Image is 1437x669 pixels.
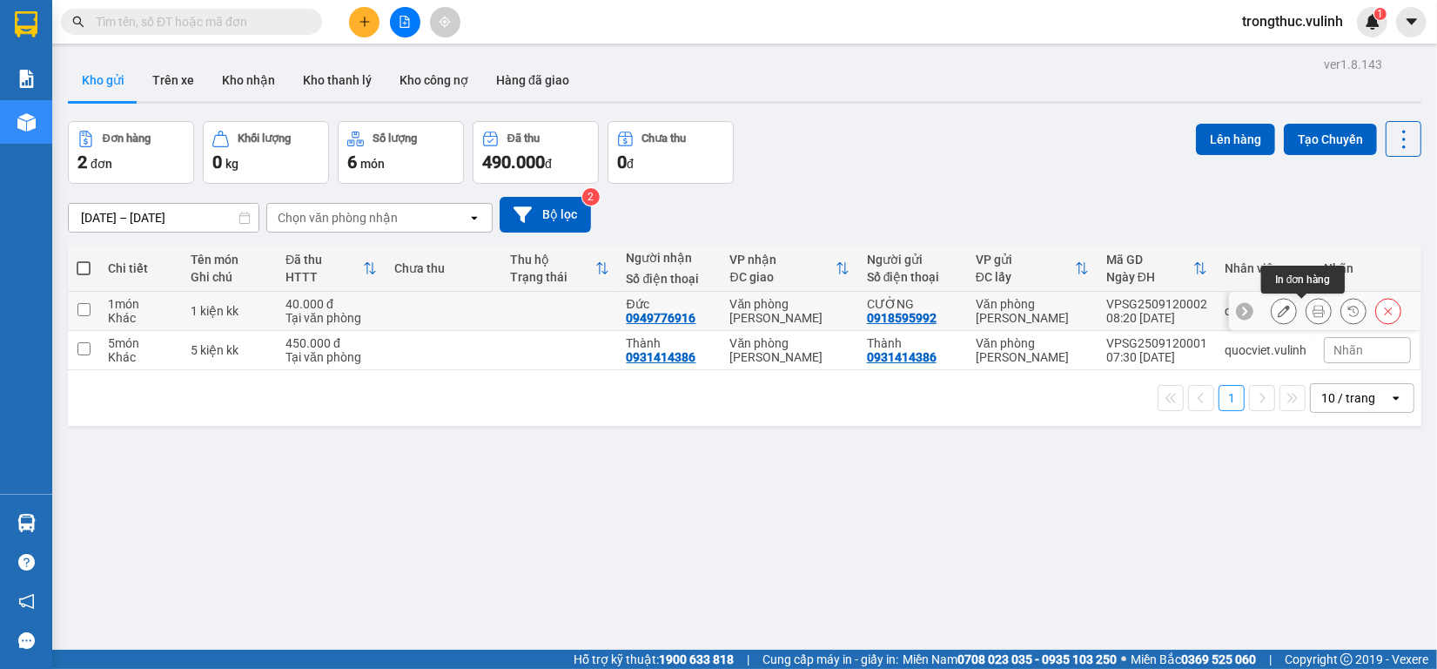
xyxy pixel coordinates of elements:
span: 2 [77,152,87,172]
div: In đơn hàng [1261,266,1345,294]
img: warehouse-icon [17,514,36,532]
span: search [72,16,84,28]
div: Số điện thoại [627,272,713,286]
span: 0 [617,152,627,172]
img: icon-new-feature [1365,14,1380,30]
div: Thành [867,336,958,350]
input: Select a date range. [69,204,259,232]
span: | [1269,650,1272,669]
div: Trạng thái [510,270,594,284]
span: notification [18,593,35,610]
div: Người gửi [867,253,958,267]
div: 10 / trang [1321,389,1375,407]
div: Đã thu [285,253,363,267]
span: trongthuc.vulinh [1228,10,1357,32]
button: Đơn hàng2đơn [68,121,194,184]
span: copyright [1340,653,1353,666]
button: Kho công nợ [386,59,482,101]
div: Thành [627,336,713,350]
div: Đức [627,297,713,311]
span: Hỗ trợ kỹ thuật: [574,650,734,669]
span: đ [627,157,634,171]
button: Trên xe [138,59,208,101]
button: Đã thu490.000đ [473,121,599,184]
button: Bộ lọc [500,197,591,233]
button: Lên hàng [1196,124,1275,155]
sup: 1 [1374,8,1387,20]
span: đơn [91,157,112,171]
button: 1 [1219,385,1245,411]
div: 450.000 đ [285,336,377,350]
button: caret-down [1396,7,1427,37]
div: quocviet.vulinh [1225,343,1306,357]
div: VPSG2509120002 [1106,297,1207,311]
span: ⚪️ [1121,656,1126,663]
div: Đã thu [507,132,540,145]
img: solution-icon [17,70,36,88]
div: 5 kiện kk [191,343,268,357]
button: Kho thanh lý [289,59,386,101]
button: file-add [390,7,420,37]
sup: 2 [582,188,600,206]
th: Toggle SortBy [967,246,1098,292]
img: logo-vxr [15,11,37,37]
div: Văn phòng [PERSON_NAME] [976,297,1089,325]
button: aim [430,7,460,37]
svg: open [1389,391,1403,405]
span: plus [359,16,371,28]
span: 1 [1377,8,1383,20]
div: Chi tiết [108,261,173,275]
img: warehouse-icon [17,113,36,132]
button: Chưa thu0đ [608,121,734,184]
div: HTTT [285,270,363,284]
span: Miền Nam [903,650,1117,669]
div: Tên món [191,253,268,267]
div: Số lượng [373,132,417,145]
div: Thu hộ [510,253,594,267]
div: 0931414386 [867,350,937,364]
div: Văn phòng [PERSON_NAME] [730,336,849,364]
button: Số lượng6món [338,121,464,184]
span: 0 [212,152,222,172]
div: VP nhận [730,253,836,267]
button: Tạo Chuyến [1284,124,1377,155]
strong: 0369 525 060 [1181,652,1256,666]
span: caret-down [1404,14,1420,30]
div: Ngày ĐH [1106,270,1193,284]
div: Văn phòng [PERSON_NAME] [976,336,1089,364]
span: 6 [347,152,357,172]
div: Văn phòng [PERSON_NAME] [730,297,849,325]
strong: 0708 023 035 - 0935 103 250 [957,652,1117,666]
div: VP gửi [976,253,1075,267]
div: 40.000 đ [285,297,377,311]
div: Khối lượng [238,132,291,145]
span: message [18,632,35,649]
div: Tại văn phòng [285,350,377,364]
strong: 1900 633 818 [659,652,734,666]
svg: open [467,211,481,225]
button: plus [349,7,379,37]
div: Sửa đơn hàng [1271,298,1297,324]
div: 08:20 [DATE] [1106,311,1207,325]
div: ĐC giao [730,270,836,284]
div: Mã GD [1106,253,1193,267]
div: VPSG2509120001 [1106,336,1207,350]
span: món [360,157,385,171]
div: Khác [108,311,173,325]
span: Miền Bắc [1131,650,1256,669]
div: Đơn hàng [103,132,151,145]
div: Chọn văn phòng nhận [278,209,398,226]
div: Chưa thu [642,132,687,145]
div: Khác [108,350,173,364]
button: Khối lượng0kg [203,121,329,184]
button: Kho nhận [208,59,289,101]
span: Nhãn [1333,343,1363,357]
div: quocviet.vulinh [1225,304,1306,318]
input: Tìm tên, số ĐT hoặc mã đơn [96,12,301,31]
th: Toggle SortBy [501,246,617,292]
div: Người nhận [627,251,713,265]
div: Số điện thoại [867,270,958,284]
div: Nhân viên [1225,261,1306,275]
div: 0918595992 [867,311,937,325]
div: Chưa thu [394,261,493,275]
